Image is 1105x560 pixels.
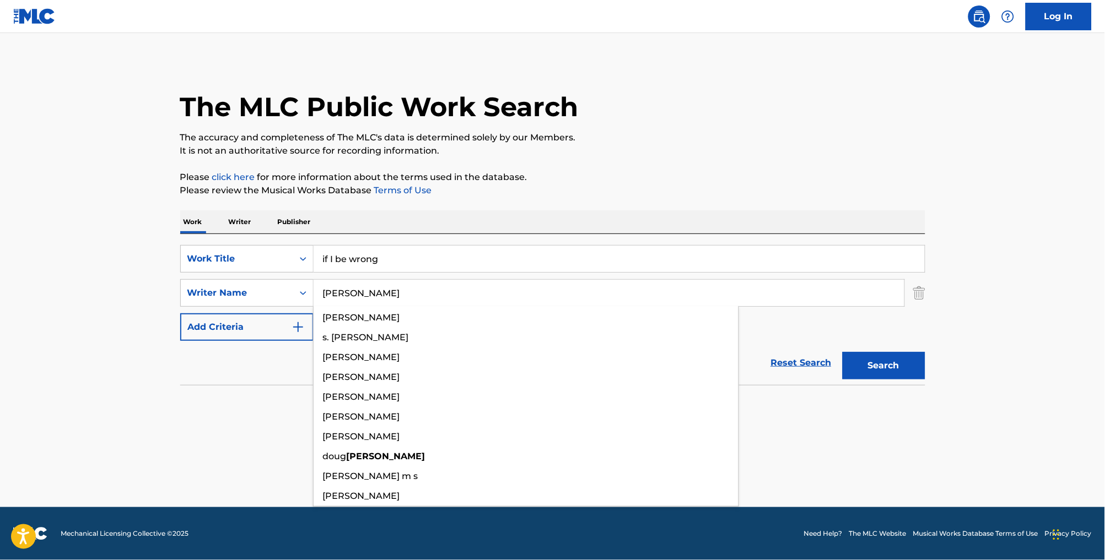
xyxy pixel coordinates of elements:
[347,451,425,461] strong: [PERSON_NAME]
[1001,10,1015,23] img: help
[913,529,1038,539] a: Musical Works Database Terms of Use
[13,527,47,540] img: logo
[804,529,843,539] a: Need Help?
[180,171,925,184] p: Please for more information about the terms used in the database.
[1026,3,1092,30] a: Log In
[180,144,925,157] p: It is not an authoritative source for recording information.
[292,320,305,334] img: 9d2ae6d4665cec9f34b9.svg
[180,313,314,341] button: Add Criteria
[323,471,418,481] span: [PERSON_NAME] m s
[1050,507,1105,560] iframe: Chat Widget
[323,451,347,461] span: doug
[968,6,990,28] a: Public Search
[323,332,409,342] span: s. [PERSON_NAME]
[1045,529,1092,539] a: Privacy Policy
[61,529,188,539] span: Mechanical Licensing Collective © 2025
[323,491,400,501] span: [PERSON_NAME]
[766,351,837,375] a: Reset Search
[973,10,986,23] img: search
[849,529,907,539] a: The MLC Website
[913,279,925,307] img: Delete Criterion
[13,8,56,24] img: MLC Logo
[323,392,400,402] span: [PERSON_NAME]
[180,90,579,123] h1: The MLC Public Work Search
[323,431,400,442] span: [PERSON_NAME]
[323,312,400,323] span: [PERSON_NAME]
[187,286,287,300] div: Writer Name
[274,210,314,233] p: Publisher
[180,245,925,385] form: Search Form
[323,372,400,382] span: [PERSON_NAME]
[180,184,925,197] p: Please review the Musical Works Database
[323,352,400,362] span: [PERSON_NAME]
[180,210,206,233] p: Work
[1053,518,1060,551] div: Drag
[372,185,432,195] a: Terms of Use
[212,172,255,182] a: click here
[225,210,255,233] p: Writer
[180,131,925,144] p: The accuracy and completeness of The MLC's data is determined solely by our Members.
[187,252,287,265] div: Work Title
[843,352,925,379] button: Search
[997,6,1019,28] div: Help
[323,411,400,422] span: [PERSON_NAME]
